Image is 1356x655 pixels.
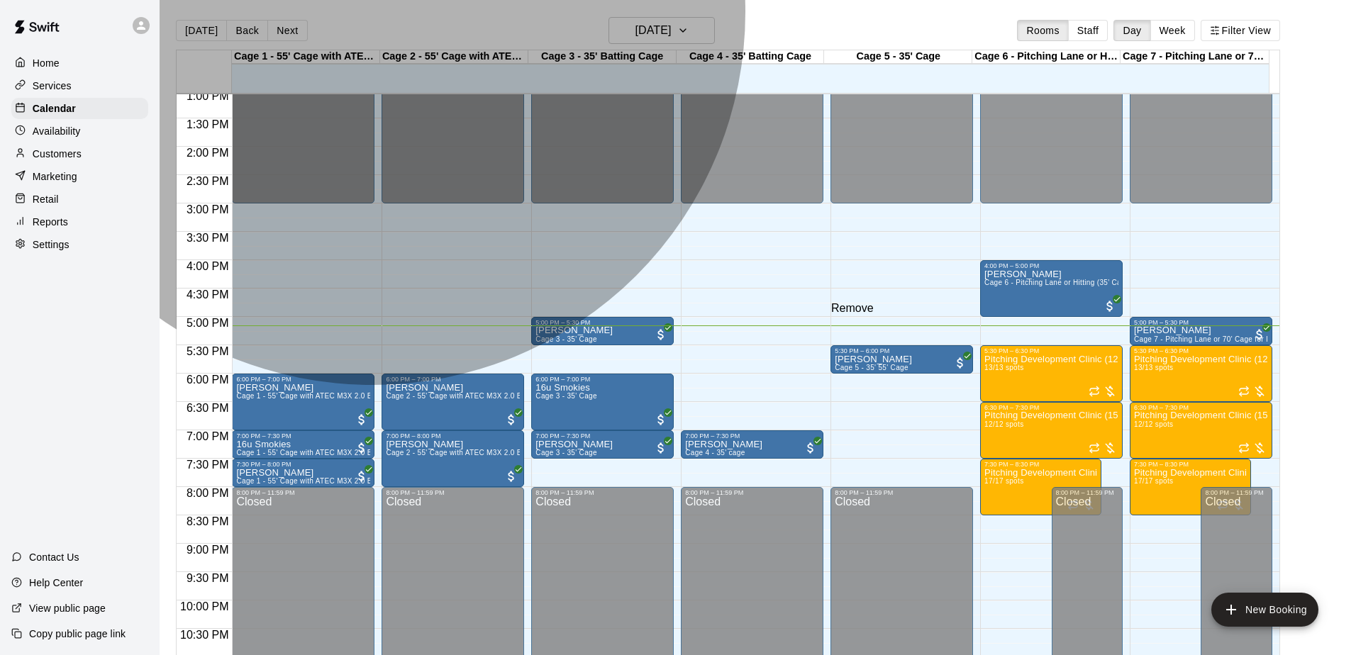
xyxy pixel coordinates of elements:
[677,50,825,64] div: Cage 4 - 35' Batting Cage
[980,345,1123,402] div: 5:30 PM – 6:30 PM: Pitching Development Clinic (12u-14u) 5:30-6:30
[33,124,81,138] p: Availability
[183,260,233,272] span: 4:00 PM
[972,50,1121,64] div: Cage 6 - Pitching Lane or Hitting (35' Cage)
[984,420,1023,428] span: 12/12 spots filled
[1089,442,1100,454] span: Recurring event
[824,50,972,64] div: Cage 5 - 35' Cage
[183,203,233,215] span: 3:00 PM
[33,56,60,70] p: Home
[183,175,233,187] span: 2:30 PM
[386,376,520,383] div: 6:00 PM – 7:00 PM
[535,449,597,457] span: Cage 3 - 35' Cage
[355,469,369,483] span: All customers have paid
[685,432,819,440] div: 7:00 PM – 7:30 PM
[953,356,967,370] span: All customers have paid
[830,345,973,374] div: 5:30 PM – 6:00 PM: Braxton Brinkley
[984,262,1118,269] div: 4:00 PM – 5:00 PM
[386,432,520,440] div: 7:00 PM – 8:00 PM
[535,489,669,496] div: 8:00 PM – 11:59 PM
[183,402,233,414] span: 6:30 PM
[835,347,969,354] div: 5:30 PM – 6:00 PM
[183,515,233,527] span: 8:30 PM
[33,169,77,184] p: Marketing
[232,50,380,64] div: Cage 1 - 55' Cage with ATEC M3X 2.0 Baseball Pitching Machine
[528,50,677,64] div: Cage 3 - 35' Batting Cage
[386,449,824,457] span: Cage 2 - 55' Cage with ATEC M3X 2.0 Baseball Pitching Machine and ATEC M1J Softball Pitching Mach...
[380,50,528,64] div: Cage 2 - 55' Cage with ATEC M3X 2.0 Baseball Pitching Machine
[1017,20,1068,41] button: Rooms
[183,430,233,442] span: 7:00 PM
[1134,420,1173,428] span: 12/12 spots filled
[504,413,518,427] span: All customers have paid
[183,289,233,301] span: 4:30 PM
[232,430,374,459] div: 7:00 PM – 7:30 PM: Cage 1 - 55' Cage with ATEC M3X 2.0 Baseball Pitching Machine with Auto Feeder
[236,489,370,496] div: 8:00 PM – 11:59 PM
[183,544,233,556] span: 9:00 PM
[1130,459,1251,515] div: 7:30 PM – 8:30 PM: Pitching Development Clinic (All Ages)
[1211,593,1318,627] button: add
[177,600,232,612] span: 10:00 PM
[1113,20,1150,41] button: Day
[1130,345,1272,402] div: 5:30 PM – 6:30 PM: Pitching Development Clinic (12u-14u) 5:30-6:30
[531,374,674,430] div: 6:00 PM – 7:00 PM: Cage 3 - 35' Cage
[29,550,79,564] p: Contact Us
[685,449,745,457] span: Cage 4 - 35' cage
[183,232,233,244] span: 3:30 PM
[382,430,524,487] div: 7:00 PM – 8:00 PM: Jon Zeimet
[183,118,233,130] span: 1:30 PM
[183,572,233,584] span: 9:30 PM
[183,90,233,102] span: 1:00 PM
[1103,299,1117,313] span: All customers have paid
[236,461,370,468] div: 7:30 PM – 8:00 PM
[980,260,1123,317] div: 4:00 PM – 5:00 PM: Justin Williamson
[183,487,233,499] span: 8:00 PM
[236,392,515,400] span: Cage 1 - 55' Cage with ATEC M3X 2.0 Baseball Pitching Machine with Auto Feeder
[33,101,76,116] p: Calendar
[980,459,1101,515] div: 7:30 PM – 8:30 PM: Pitching Development Clinic (All Ages)
[804,441,818,455] span: All customers have paid
[355,413,369,427] span: All customers have paid
[1134,347,1268,354] div: 5:30 PM – 6:30 PM
[236,449,515,457] span: Cage 1 - 55' Cage with ATEC M3X 2.0 Baseball Pitching Machine with Auto Feeder
[386,392,824,400] span: Cage 2 - 55' Cage with ATEC M3X 2.0 Baseball Pitching Machine and ATEC M1J Softball Pitching Mach...
[29,601,106,615] p: View public page
[635,21,671,40] h6: [DATE]
[232,459,374,487] div: 7:30 PM – 8:00 PM: Warren Isenhower
[1134,364,1173,371] span: 13/13 spots filled
[535,392,597,400] span: Cage 3 - 35' Cage
[183,147,233,159] span: 2:00 PM
[1134,335,1303,343] span: Cage 7 - Pitching Lane or 70' Cage for live at-bats
[1134,404,1268,411] div: 6:30 PM – 7:30 PM
[984,279,1132,286] span: Cage 6 - Pitching Lane or Hitting (35' Cage)
[984,477,1023,485] span: 17/17 spots filled
[535,335,597,343] span: Cage 3 - 35' Cage
[236,376,370,383] div: 6:00 PM – 7:00 PM
[531,430,674,459] div: 7:00 PM – 7:30 PM: Warren Isenhower
[33,215,68,229] p: Reports
[835,489,969,496] div: 8:00 PM – 11:59 PM
[984,347,1118,354] div: 5:30 PM – 6:30 PM
[183,459,233,471] span: 7:30 PM
[176,20,227,41] button: [DATE]
[1134,477,1173,485] span: 17/17 spots filled
[1089,386,1100,397] span: Recurring event
[1134,319,1268,326] div: 5:00 PM – 5:30 PM
[33,147,82,161] p: Customers
[33,192,59,206] p: Retail
[267,20,307,41] button: Next
[685,489,819,496] div: 8:00 PM – 11:59 PM
[984,404,1118,411] div: 6:30 PM – 7:30 PM
[33,79,72,93] p: Services
[984,461,1097,468] div: 7:30 PM – 8:30 PM
[382,374,524,430] div: 6:00 PM – 7:00 PM: Jon Zeimet
[1238,386,1250,397] span: Recurring event
[355,441,369,455] span: All customers have paid
[183,374,233,386] span: 6:00 PM
[980,402,1123,459] div: 6:30 PM – 7:30 PM: Pitching Development Clinic (15u-18u)
[1252,327,1267,342] span: All customers have paid
[1150,20,1195,41] button: Week
[831,302,874,315] div: Remove
[681,430,823,459] div: 7:00 PM – 7:30 PM: Cage 4 - 35' cage
[386,489,520,496] div: 8:00 PM – 11:59 PM
[1205,489,1267,496] div: 8:00 PM – 11:59 PM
